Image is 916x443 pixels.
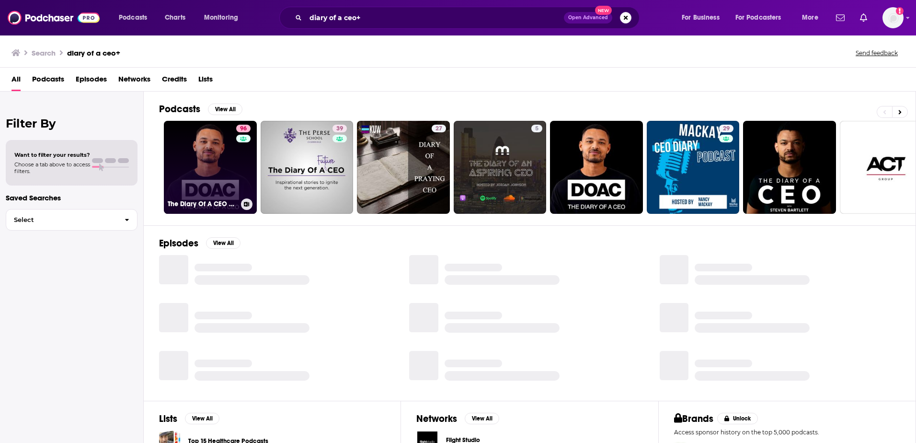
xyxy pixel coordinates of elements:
[6,209,137,231] button: Select
[159,103,200,115] h2: Podcasts
[288,7,649,29] div: Search podcasts, credits, & more...
[535,124,538,134] span: 5
[206,237,240,249] button: View All
[735,11,781,24] span: For Podcasters
[729,10,795,25] button: open menu
[647,121,740,214] a: 29
[159,413,219,425] a: ListsView All
[357,121,450,214] a: 27
[159,10,191,25] a: Charts
[32,48,56,58] h3: Search
[674,413,714,425] h2: Brands
[236,125,251,132] a: 96
[682,11,720,24] span: For Business
[162,71,187,91] a: Credits
[882,7,904,28] img: User Profile
[14,161,90,175] span: Choose a tab above to access filters.
[306,10,564,25] input: Search podcasts, credits, & more...
[159,237,198,249] h2: Episodes
[261,121,354,214] a: 39
[204,11,238,24] span: Monitoring
[802,11,818,24] span: More
[795,10,830,25] button: open menu
[336,124,343,134] span: 39
[119,11,147,24] span: Podcasts
[454,121,547,214] a: 5
[118,71,150,91] a: Networks
[11,71,21,91] a: All
[432,125,446,132] a: 27
[416,413,457,425] h2: Networks
[198,71,213,91] a: Lists
[416,413,499,425] a: NetworksView All
[185,413,219,424] button: View All
[6,193,137,202] p: Saved Searches
[675,10,732,25] button: open menu
[674,429,900,436] p: Access sponsor history on the top 5,000 podcasts.
[717,413,758,424] button: Unlock
[208,104,242,115] button: View All
[853,49,901,57] button: Send feedback
[568,15,608,20] span: Open Advanced
[723,124,730,134] span: 29
[882,7,904,28] span: Logged in as esmith_bg
[6,217,117,223] span: Select
[564,12,612,23] button: Open AdvancedNew
[159,237,240,249] a: EpisodesView All
[8,9,100,27] img: Podchaser - Follow, Share and Rate Podcasts
[32,71,64,91] a: Podcasts
[6,117,137,130] h2: Filter By
[332,125,347,132] a: 39
[159,103,242,115] a: PodcastsView All
[159,413,177,425] h2: Lists
[76,71,107,91] a: Episodes
[435,124,442,134] span: 27
[465,413,499,424] button: View All
[719,125,733,132] a: 29
[896,7,904,15] svg: Add a profile image
[240,124,247,134] span: 96
[832,10,848,26] a: Show notifications dropdown
[164,121,257,214] a: 96The Diary Of A CEO with [PERSON_NAME]
[67,48,120,58] h3: diary of a ceo+
[112,10,160,25] button: open menu
[165,11,185,24] span: Charts
[168,200,237,208] h3: The Diary Of A CEO with [PERSON_NAME]
[595,6,612,15] span: New
[856,10,871,26] a: Show notifications dropdown
[531,125,542,132] a: 5
[197,10,251,25] button: open menu
[14,152,90,158] span: Want to filter your results?
[882,7,904,28] button: Show profile menu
